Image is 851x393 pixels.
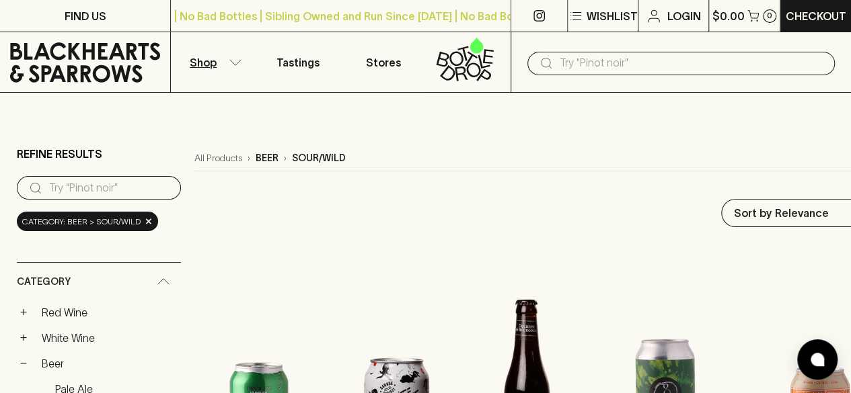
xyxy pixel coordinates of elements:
p: Stores [366,54,401,71]
p: Tastings [276,54,320,71]
img: bubble-icon [811,353,824,366]
input: Try "Pinot noir" [560,52,824,74]
a: White Wine [36,326,181,349]
button: + [17,331,30,345]
a: Beer [36,352,181,375]
button: − [17,357,30,370]
p: Shop [190,54,217,71]
p: Refine Results [17,146,102,162]
p: Checkout [786,8,846,24]
p: sour/wild [292,151,346,165]
p: Login [667,8,701,24]
p: $0.00 [712,8,745,24]
p: Wishlist [587,8,638,24]
div: Category [17,263,181,301]
p: › [284,151,287,165]
p: › [248,151,250,165]
input: Try “Pinot noir” [49,177,170,199]
span: × [145,214,153,228]
p: 0 [767,12,772,19]
p: beer [256,151,279,165]
p: FIND US [65,8,106,24]
a: Red Wine [36,301,181,324]
button: + [17,306,30,319]
span: Category [17,273,71,290]
a: Stores [341,32,426,92]
a: All Products [194,151,242,165]
p: Sort by Relevance [734,205,829,221]
a: Tastings [256,32,340,92]
button: Shop [171,32,256,92]
span: Category: beer > sour/wild [22,215,141,228]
